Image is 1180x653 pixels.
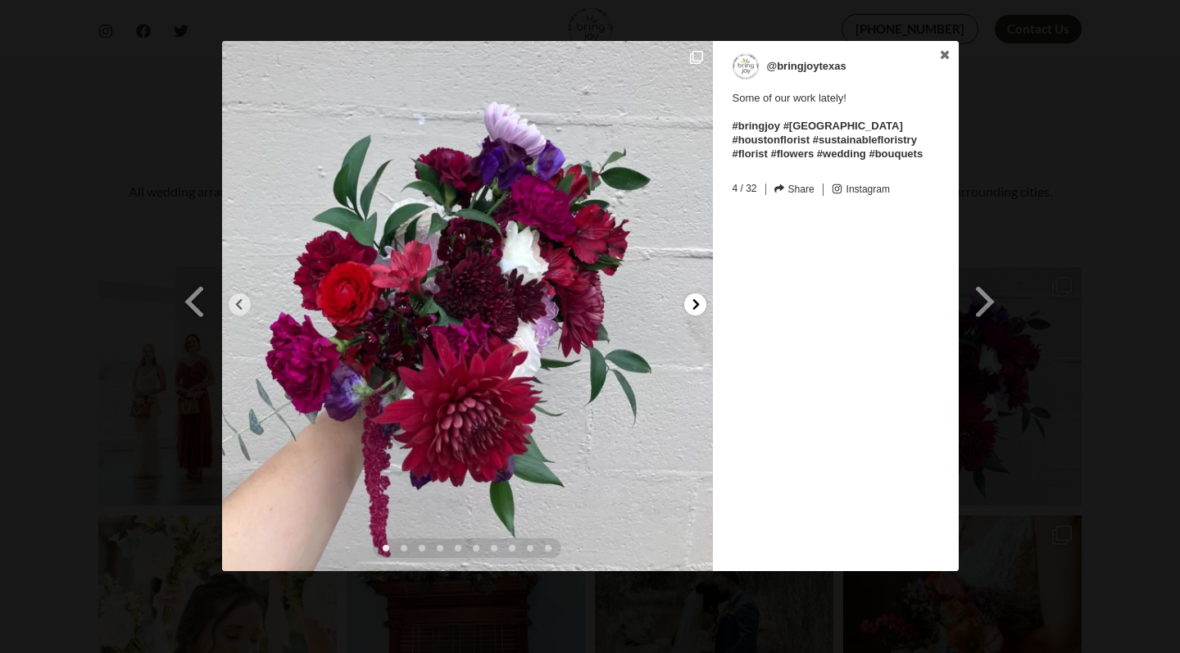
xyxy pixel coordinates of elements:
a: #wedding [817,147,866,160]
a: #sustainablefloristry [813,134,917,146]
span: 4 / 32 [733,179,757,194]
a: #bringjoy [733,120,781,132]
img: Some of our work lately! <br> <br> #bringjoy #houston #houstonflorist #sustainablefloristry #flor... [222,41,713,571]
a: @bringjoytexas [733,53,928,79]
a: #florist [733,147,768,160]
a: #flowers [770,147,814,160]
a: Share [774,184,815,195]
p: @bringjoytexas [767,53,846,79]
a: Instagram [832,184,890,196]
a: #[GEOGRAPHIC_DATA] [783,120,903,132]
a: #bouquets [869,147,923,160]
span: Some of our work lately! [733,84,928,161]
a: #houstonflorist [733,134,810,146]
img: bringjoytexas.webp [733,53,759,79]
